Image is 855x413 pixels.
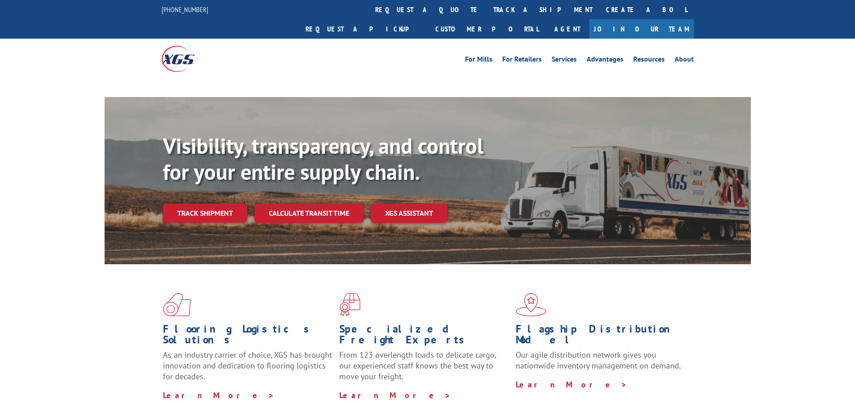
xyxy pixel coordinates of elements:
[516,379,627,390] a: Learn More >
[589,19,694,39] a: Join Our Team
[516,293,547,316] img: xgs-icon-flagship-distribution-model-red
[675,56,694,66] a: About
[502,56,542,66] a: For Retailers
[163,324,333,350] h1: Flooring Logistics Solutions
[254,204,364,223] a: Calculate transit time
[163,132,483,186] b: Visibility, transparency, and control for your entire supply chain.
[162,5,208,14] a: [PHONE_NUMBER]
[339,324,509,350] h1: Specialized Freight Experts
[339,390,451,400] a: Learn More >
[299,19,429,39] a: Request a pickup
[163,204,247,222] a: Track shipment
[587,56,623,66] a: Advantages
[339,293,360,316] img: xgs-icon-focused-on-flooring-red
[633,56,665,66] a: Resources
[163,390,275,400] a: Learn More >
[545,19,589,39] a: Agent
[516,350,681,371] span: Our agile distribution network gives you nationwide inventory management on demand.
[516,324,685,350] h1: Flagship Distribution Model
[339,350,509,390] p: From 123 overlength loads to delicate cargo, our experienced staff knows the best way to move you...
[465,56,492,66] a: For Mills
[429,19,545,39] a: Customer Portal
[371,204,447,223] a: XGS ASSISTANT
[163,293,191,316] img: xgs-icon-total-supply-chain-intelligence-red
[163,350,332,382] span: As an industry carrier of choice, XGS has brought innovation and dedication to flooring logistics...
[552,56,577,66] a: Services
